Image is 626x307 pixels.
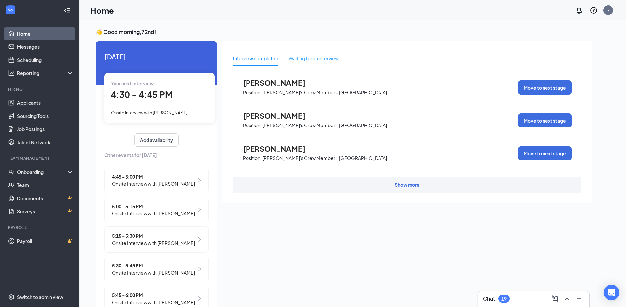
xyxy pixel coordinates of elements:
[134,133,179,147] button: Add availability
[8,86,72,92] div: Hiring
[550,293,560,304] button: ComposeMessage
[262,155,387,161] p: [PERSON_NAME]'s Crew Member - [GEOGRAPHIC_DATA]
[112,299,195,306] span: Onsite Interview with [PERSON_NAME]
[8,169,15,175] svg: UserCheck
[112,232,195,239] span: 5:15 - 5:30 PM
[262,122,387,128] p: [PERSON_NAME]'s Crew Member - [GEOGRAPHIC_DATA]
[575,295,583,303] svg: Minimize
[8,70,15,76] svg: Analysis
[17,109,74,123] a: Sourcing Tools
[17,70,74,76] div: Reporting
[104,51,209,62] span: [DATE]
[90,5,114,16] h1: Home
[17,294,63,300] div: Switch to admin view
[112,262,195,269] span: 5:30 - 5:45 PM
[501,296,507,302] div: 19
[243,144,315,153] span: [PERSON_NAME]
[395,181,420,188] div: Show more
[112,292,195,299] span: 5:45 - 6:00 PM
[8,225,72,230] div: Payroll
[604,285,619,300] div: Open Intercom Messenger
[112,210,195,217] span: Onsite Interview with [PERSON_NAME]
[111,110,188,115] span: Onsite Interview with [PERSON_NAME]
[518,80,572,95] button: Move to next stage
[8,155,72,161] div: Team Management
[518,146,572,160] button: Move to next stage
[590,6,598,14] svg: QuestionInfo
[17,40,74,53] a: Messages
[17,192,74,205] a: DocumentsCrown
[64,7,70,14] svg: Collapse
[96,28,592,36] h3: 👋 Good morning, 72nd !
[17,205,74,218] a: SurveysCrown
[112,269,195,276] span: Onsite Interview with [PERSON_NAME]
[8,294,15,300] svg: Settings
[551,295,559,303] svg: ComposeMessage
[243,111,315,120] span: [PERSON_NAME]
[243,78,315,87] span: [PERSON_NAME]
[563,295,571,303] svg: ChevronUp
[518,113,572,127] button: Move to next stage
[17,235,74,248] a: PayrollCrown
[607,7,610,13] div: 7
[574,293,584,304] button: Minimize
[17,169,68,175] div: Onboarding
[243,122,262,128] p: Position:
[7,7,14,13] svg: WorkstreamLogo
[483,295,495,302] h3: Chat
[111,80,154,86] span: Your next interview
[112,173,195,180] span: 4:45 - 5:00 PM
[111,89,173,100] span: 4:30 - 4:45 PM
[575,6,583,14] svg: Notifications
[17,136,74,149] a: Talent Network
[243,155,262,161] p: Position:
[17,179,74,192] a: Team
[112,203,195,210] span: 5:00 - 5:15 PM
[562,293,572,304] button: ChevronUp
[112,180,195,187] span: Onsite Interview with [PERSON_NAME]
[17,96,74,109] a: Applicants
[289,55,339,62] div: Waiting for an interview
[243,89,262,96] p: Position:
[112,239,195,247] span: Onsite Interview with [PERSON_NAME]
[17,27,74,40] a: Home
[17,123,74,136] a: Job Postings
[17,53,74,67] a: Scheduling
[104,152,209,159] span: Other events for [DATE]
[233,55,278,62] div: Interview completed
[262,89,387,96] p: [PERSON_NAME]'s Crew Member - [GEOGRAPHIC_DATA]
